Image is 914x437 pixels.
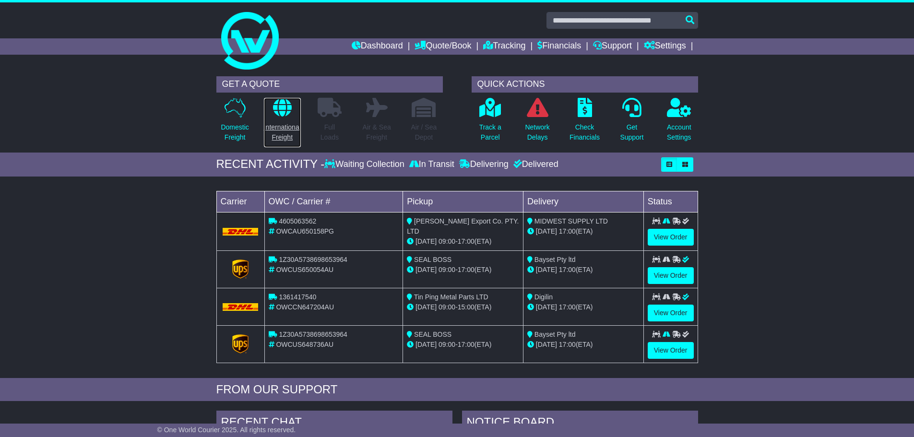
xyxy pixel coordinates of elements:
[524,97,550,148] a: NetworkDelays
[276,266,333,273] span: OWCUS650054AU
[223,228,259,236] img: DHL.png
[559,341,576,348] span: 17:00
[534,331,576,338] span: Bayset Pty ltd
[559,227,576,235] span: 17:00
[157,426,296,434] span: © One World Courier 2025. All rights reserved.
[415,237,437,245] span: [DATE]
[559,266,576,273] span: 17:00
[648,229,694,246] a: View Order
[648,267,694,284] a: View Order
[279,217,316,225] span: 4605063562
[619,97,644,148] a: GetSupport
[536,341,557,348] span: [DATE]
[221,122,249,142] p: Domestic Freight
[216,383,698,397] div: FROM OUR SUPPORT
[472,76,698,93] div: QUICK ACTIONS
[216,411,452,437] div: RECENT CHAT
[276,341,333,348] span: OWCUS648736AU
[439,303,455,311] span: 09:00
[407,265,519,275] div: - (ETA)
[279,293,316,301] span: 1361417540
[407,302,519,312] div: - (ETA)
[648,342,694,359] a: View Order
[644,38,686,55] a: Settings
[458,266,475,273] span: 17:00
[232,260,249,279] img: GetCarrierServiceLogo
[276,227,334,235] span: OWCAU650158PG
[536,266,557,273] span: [DATE]
[666,97,692,148] a: AccountSettings
[414,293,488,301] span: Tin Ping Metal Parts LTD
[223,303,259,311] img: DHL.png
[534,293,553,301] span: Digilin
[559,303,576,311] span: 17:00
[458,237,475,245] span: 17:00
[279,256,347,263] span: 1Z30A5738698653964
[324,159,406,170] div: Waiting Collection
[411,122,437,142] p: Air / Sea Depot
[363,122,391,142] p: Air & Sea Freight
[264,122,301,142] p: International Freight
[570,122,600,142] p: Check Financials
[263,97,301,148] a: InternationalFreight
[407,217,519,235] span: [PERSON_NAME] Export Co. PTY. LTD
[414,331,451,338] span: SEAL BOSS
[667,122,691,142] p: Account Settings
[216,76,443,93] div: GET A QUOTE
[415,38,471,55] a: Quote/Book
[415,266,437,273] span: [DATE]
[458,341,475,348] span: 17:00
[264,191,403,212] td: OWC / Carrier #
[534,217,608,225] span: MIDWEST SUPPLY LTD
[527,265,640,275] div: (ETA)
[220,97,249,148] a: DomesticFreight
[414,256,451,263] span: SEAL BOSS
[462,411,698,437] div: NOTICE BOARD
[415,341,437,348] span: [DATE]
[216,191,264,212] td: Carrier
[536,303,557,311] span: [DATE]
[279,331,347,338] span: 1Z30A5738698653964
[643,191,698,212] td: Status
[483,38,525,55] a: Tracking
[318,122,342,142] p: Full Loads
[232,334,249,354] img: GetCarrierServiceLogo
[569,97,600,148] a: CheckFinancials
[593,38,632,55] a: Support
[403,191,523,212] td: Pickup
[439,341,455,348] span: 09:00
[523,191,643,212] td: Delivery
[352,38,403,55] a: Dashboard
[620,122,643,142] p: Get Support
[407,159,457,170] div: In Transit
[439,237,455,245] span: 09:00
[216,157,325,171] div: RECENT ACTIVITY -
[536,227,557,235] span: [DATE]
[439,266,455,273] span: 09:00
[479,122,501,142] p: Track a Parcel
[525,122,549,142] p: Network Delays
[648,305,694,321] a: View Order
[534,256,576,263] span: Bayset Pty ltd
[415,303,437,311] span: [DATE]
[276,303,334,311] span: OWCCN647204AU
[457,159,511,170] div: Delivering
[527,340,640,350] div: (ETA)
[407,236,519,247] div: - (ETA)
[527,226,640,236] div: (ETA)
[479,97,502,148] a: Track aParcel
[458,303,475,311] span: 15:00
[527,302,640,312] div: (ETA)
[407,340,519,350] div: - (ETA)
[511,159,558,170] div: Delivered
[537,38,581,55] a: Financials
